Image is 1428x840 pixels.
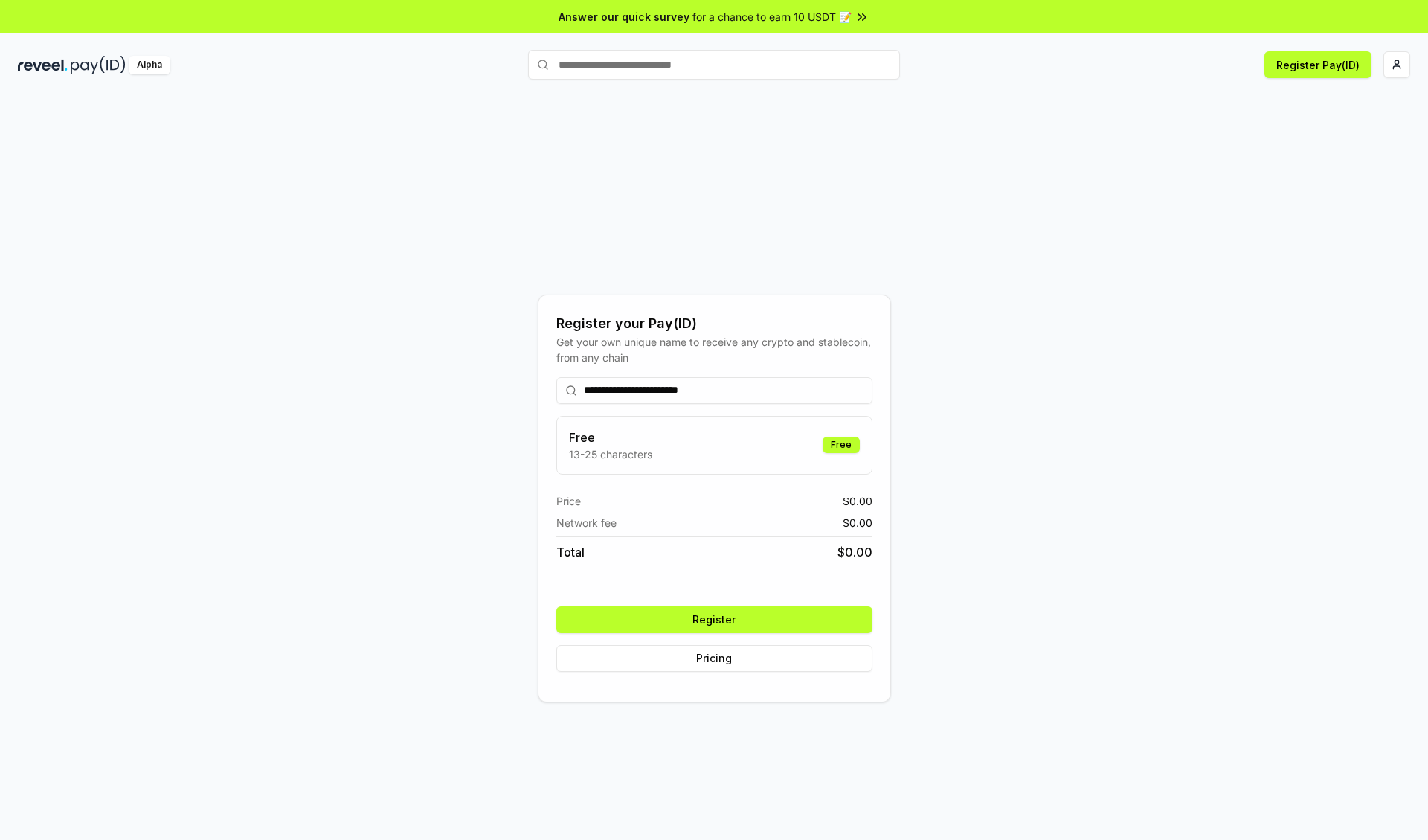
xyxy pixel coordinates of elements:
[556,543,585,561] span: Total
[692,9,852,25] span: for a chance to earn 10 USDT 📝
[556,493,581,509] span: Price
[129,56,170,74] div: Alpha
[556,313,872,334] div: Register your Pay(ID)
[1264,51,1371,78] button: Register Pay(ID)
[843,515,872,530] span: $ 0.00
[843,493,872,509] span: $ 0.00
[18,56,68,74] img: reveel_dark
[556,645,872,672] button: Pricing
[556,334,872,365] div: Get your own unique name to receive any crypto and stablecoin, from any chain
[559,9,689,25] span: Answer our quick survey
[823,437,860,453] div: Free
[556,606,872,633] button: Register
[71,56,126,74] img: pay_id
[556,515,617,530] span: Network fee
[837,543,872,561] span: $ 0.00
[569,446,652,462] p: 13-25 characters
[569,429,652,446] h3: Free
